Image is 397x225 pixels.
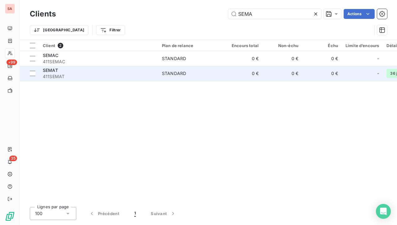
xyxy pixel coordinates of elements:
button: 1 [127,207,143,220]
div: STANDARD [162,55,186,62]
button: Précédent [81,207,127,220]
span: 100 [35,210,42,217]
span: 35 [9,156,17,161]
div: Encours total [226,43,259,48]
div: Limite d’encours [346,43,379,48]
div: Non-échu [266,43,298,48]
td: 0 € [302,66,342,81]
div: Open Intercom Messenger [376,204,391,219]
span: SEMAC [43,53,58,58]
span: 1 [134,210,136,217]
a: +99 [5,61,15,71]
td: 0 € [223,66,262,81]
div: Échu [306,43,338,48]
span: SEMAT [43,68,58,73]
button: Suivant [143,207,184,220]
td: 0 € [223,51,262,66]
td: 0 € [302,51,342,66]
span: 411SEMAT [43,73,154,80]
button: [GEOGRAPHIC_DATA] [30,25,88,35]
td: 0 € [262,51,302,66]
div: STANDARD [162,70,186,77]
input: Rechercher [228,9,321,19]
span: - [377,70,379,77]
span: - [377,55,379,62]
td: 0 € [262,66,302,81]
div: Plan de relance [162,43,219,48]
div: SA [5,4,15,14]
span: 2 [58,43,63,48]
h3: Clients [30,8,56,20]
span: 411SEMAC [43,59,154,65]
span: Client [43,43,55,48]
span: +99 [7,60,17,65]
button: Actions [344,9,375,19]
button: Filtrer [96,25,125,35]
img: Logo LeanPay [5,211,15,221]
